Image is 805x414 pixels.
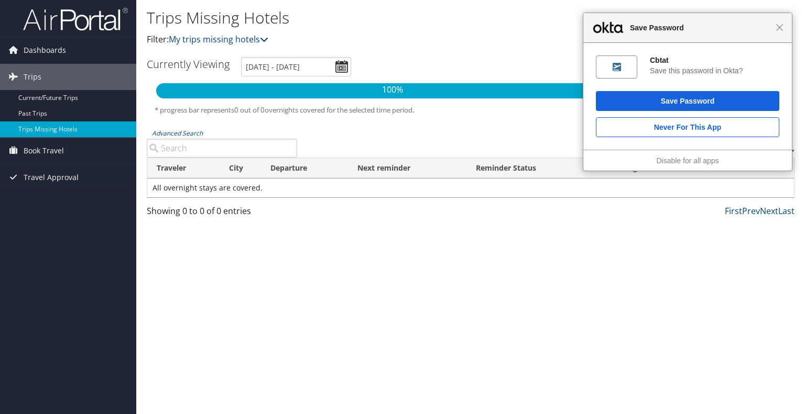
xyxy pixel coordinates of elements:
button: Save Password [596,91,779,111]
div: Showing 0 to 0 of 0 entries [147,205,297,222]
h3: Currently Viewing [147,57,230,71]
span: Save Password [625,21,776,34]
a: Prev [742,205,760,217]
span: Close [776,24,784,31]
span: Book Travel [24,138,64,164]
a: My trips missing hotels [169,33,268,45]
img: 9IrUADAAAABklEQVQDAMp15y9HRpfFAAAAAElFTkSuQmCC [613,63,621,71]
th: City: activate to sort column ascending [220,158,261,178]
span: Trips [24,64,41,90]
p: Filter: [147,33,579,47]
a: First [725,205,742,217]
input: [DATE] - [DATE] [241,57,351,76]
span: 0 out of 0 [234,105,265,115]
input: Advanced Search [147,139,297,158]
button: Never for this App [596,117,779,137]
p: 100% [156,83,629,97]
th: Next reminder [348,158,466,178]
th: Reminder Status [466,158,599,178]
th: Traveler: activate to sort column ascending [147,158,220,178]
span: Travel Approval [24,164,79,191]
a: Advanced Search [152,129,203,138]
div: Cbtat [650,55,779,65]
h1: Trips Missing Hotels [147,7,579,29]
a: Next [760,205,778,217]
span: Dashboards [24,37,66,63]
a: Last [778,205,795,217]
div: Save this password in Okta? [650,66,779,75]
td: All overnight stays are covered. [147,178,794,197]
a: [PERSON_NAME] [712,5,795,37]
img: airportal-logo.png [23,7,128,31]
a: Disable for all apps [656,156,719,165]
th: Departure: activate to sort column descending [261,158,348,178]
h5: * progress bar represents overnights covered for the selected time period. [155,105,787,115]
